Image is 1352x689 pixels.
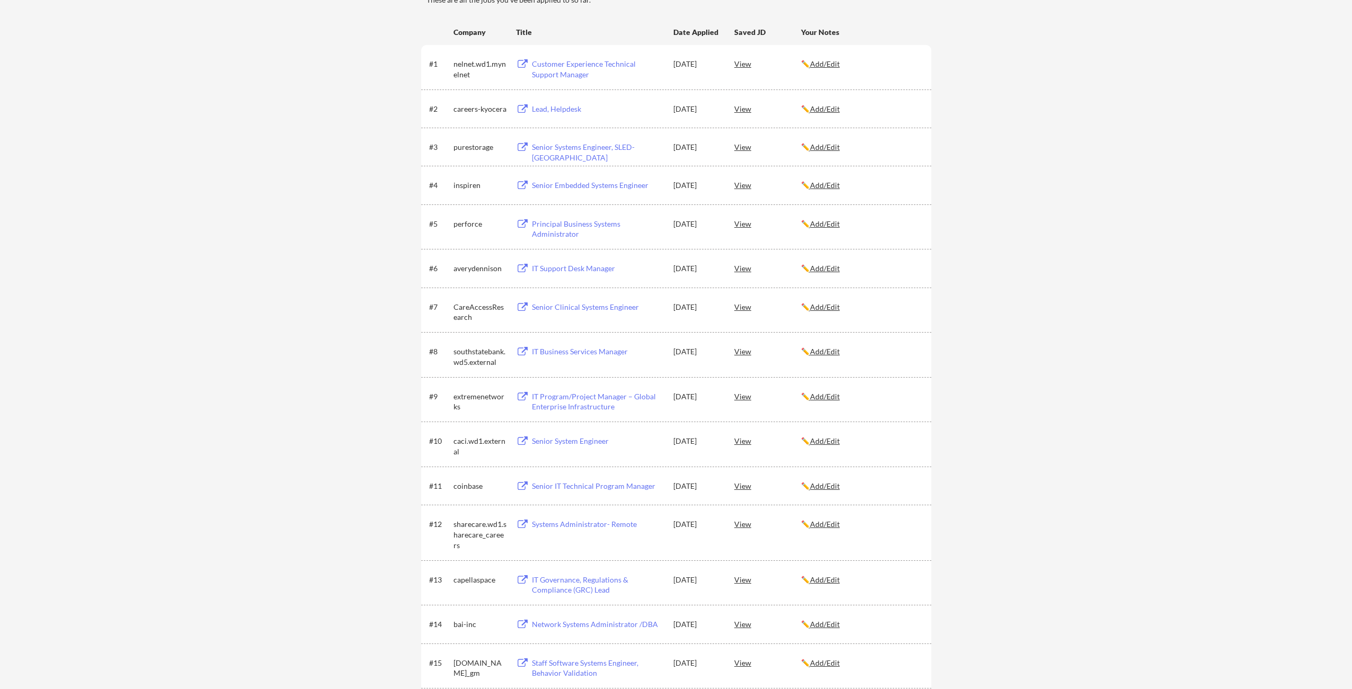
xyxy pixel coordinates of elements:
div: IT Program/Project Manager – Global Enterprise Infrastructure [532,391,663,412]
div: capellaspace [453,575,506,585]
div: #5 [429,219,450,229]
div: #14 [429,619,450,630]
div: [DATE] [673,302,720,312]
div: #8 [429,346,450,357]
u: Add/Edit [810,658,840,667]
div: View [734,387,801,406]
u: Add/Edit [810,481,840,490]
div: Network Systems Administrator /DBA [532,619,663,630]
u: Add/Edit [810,142,840,151]
div: Customer Experience Technical Support Manager [532,59,663,79]
div: Your Notes [801,27,922,38]
div: View [734,54,801,73]
div: ✏️ [801,619,922,630]
div: ✏️ [801,59,922,69]
div: View [734,342,801,361]
div: [DATE] [673,575,720,585]
div: caci.wd1.external [453,436,506,457]
div: View [734,653,801,672]
div: [DOMAIN_NAME]_gm [453,658,506,678]
u: Add/Edit [810,181,840,190]
div: Senior System Engineer [532,436,663,446]
div: ✏️ [801,180,922,191]
div: View [734,514,801,533]
u: Add/Edit [810,436,840,445]
u: Add/Edit [810,302,840,311]
div: View [734,214,801,233]
div: perforce [453,219,506,229]
div: southstatebank.wd5.external [453,346,506,367]
div: View [734,99,801,118]
div: nelnet.wd1.mynelnet [453,59,506,79]
div: #10 [429,436,450,446]
div: CareAccessResearch [453,302,506,323]
div: #15 [429,658,450,668]
div: View [734,431,801,450]
div: Senior Embedded Systems Engineer [532,180,663,191]
div: ✏️ [801,481,922,491]
div: #1 [429,59,450,69]
u: Add/Edit [810,575,840,584]
div: [DATE] [673,180,720,191]
div: Saved JD [734,22,801,41]
div: Company [453,27,506,38]
div: [DATE] [673,391,720,402]
div: [DATE] [673,219,720,229]
div: ✏️ [801,519,922,530]
div: ✏️ [801,142,922,153]
div: averydennison [453,263,506,274]
div: [DATE] [673,263,720,274]
div: Date Applied [673,27,720,38]
div: #4 [429,180,450,191]
u: Add/Edit [810,392,840,401]
div: #2 [429,104,450,114]
u: Add/Edit [810,59,840,68]
div: #9 [429,391,450,402]
div: ✏️ [801,391,922,402]
div: ✏️ [801,436,922,446]
div: View [734,258,801,278]
div: ✏️ [801,575,922,585]
div: IT Business Services Manager [532,346,663,357]
div: [DATE] [673,658,720,668]
div: ✏️ [801,658,922,668]
div: #11 [429,481,450,491]
u: Add/Edit [810,520,840,529]
div: #7 [429,302,450,312]
div: IT Governance, Regulations & Compliance (GRC) Lead [532,575,663,595]
div: ✏️ [801,302,922,312]
div: [DATE] [673,346,720,357]
div: #6 [429,263,450,274]
u: Add/Edit [810,104,840,113]
div: extremenetworks [453,391,506,412]
div: ✏️ [801,219,922,229]
div: Title [516,27,663,38]
div: View [734,175,801,194]
div: Senior Systems Engineer, SLED-[GEOGRAPHIC_DATA] [532,142,663,163]
div: bai-inc [453,619,506,630]
div: Systems Administrator- Remote [532,519,663,530]
div: IT Support Desk Manager [532,263,663,274]
div: View [734,137,801,156]
div: ✏️ [801,346,922,357]
div: Staff Software Systems Engineer, Behavior Validation [532,658,663,678]
div: [DATE] [673,481,720,491]
div: View [734,476,801,495]
u: Add/Edit [810,347,840,356]
div: [DATE] [673,59,720,69]
div: [DATE] [673,619,720,630]
div: ✏️ [801,104,922,114]
div: View [734,614,801,633]
div: View [734,570,801,589]
u: Add/Edit [810,620,840,629]
div: [DATE] [673,142,720,153]
div: sharecare.wd1.sharecare_careers [453,519,506,550]
div: Lead, Helpdesk [532,104,663,114]
div: Principal Business Systems Administrator [532,219,663,239]
div: [DATE] [673,519,720,530]
div: Senior Clinical Systems Engineer [532,302,663,312]
div: View [734,297,801,316]
div: [DATE] [673,104,720,114]
div: [DATE] [673,436,720,446]
div: coinbase [453,481,506,491]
